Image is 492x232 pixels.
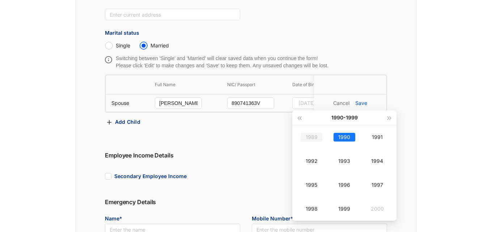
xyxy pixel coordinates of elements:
[301,157,322,165] div: 1992
[111,100,143,107] p: Spouse
[116,42,130,49] p: Single
[111,173,190,180] span: Secondary Employee Income
[361,125,394,149] td: 1991
[361,197,394,221] td: 2000
[105,29,139,37] span: Marital status
[328,197,361,221] td: 1999
[328,149,361,173] td: 1993
[295,197,328,221] td: 1998
[334,133,355,142] div: 1990
[334,181,355,189] div: 1996
[295,173,328,197] td: 1995
[105,151,387,160] p: Employee Income Details
[328,125,361,149] td: 1990
[105,215,240,224] span: Name*
[221,75,287,94] th: NIC/ Passport
[333,100,349,107] p: Cancel
[105,198,387,206] p: Emergency Details
[366,133,388,142] div: 1991
[366,157,388,165] div: 1994
[355,100,367,107] p: Save
[107,118,140,126] p: Add Child
[107,120,111,125] img: plus.7b46c48e204fbe2c4fe92f8074fbce4c.svg
[295,149,328,173] td: 1992
[105,9,240,20] input: Enter current address
[101,116,146,128] button: Add Child
[328,173,361,197] td: 1996
[287,75,352,94] th: Date of Birth
[361,149,394,173] td: 1994
[331,110,358,125] button: 1990-1999
[361,173,394,197] td: 1997
[301,181,322,189] div: 1995
[334,157,355,165] div: 1993
[295,125,328,149] td: 1989
[301,204,322,213] div: 1998
[116,62,328,69] div: Please click 'Edit' to make changes and 'Save' to keep them. Any unsaved changes will be lost.
[366,181,388,189] div: 1997
[366,204,388,213] div: 2000
[334,204,355,213] div: 1999
[150,42,169,49] p: Married
[298,99,328,107] input: Select date
[301,133,322,142] div: 1989
[149,75,221,94] th: Full Name
[252,215,387,224] span: Mobile Number*
[116,55,318,62] div: Switching between 'Single' and 'Married' will clear saved data when you continue the form!
[105,56,112,63] img: info.ad751165ce926853d1d36026adaaebbf.svg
